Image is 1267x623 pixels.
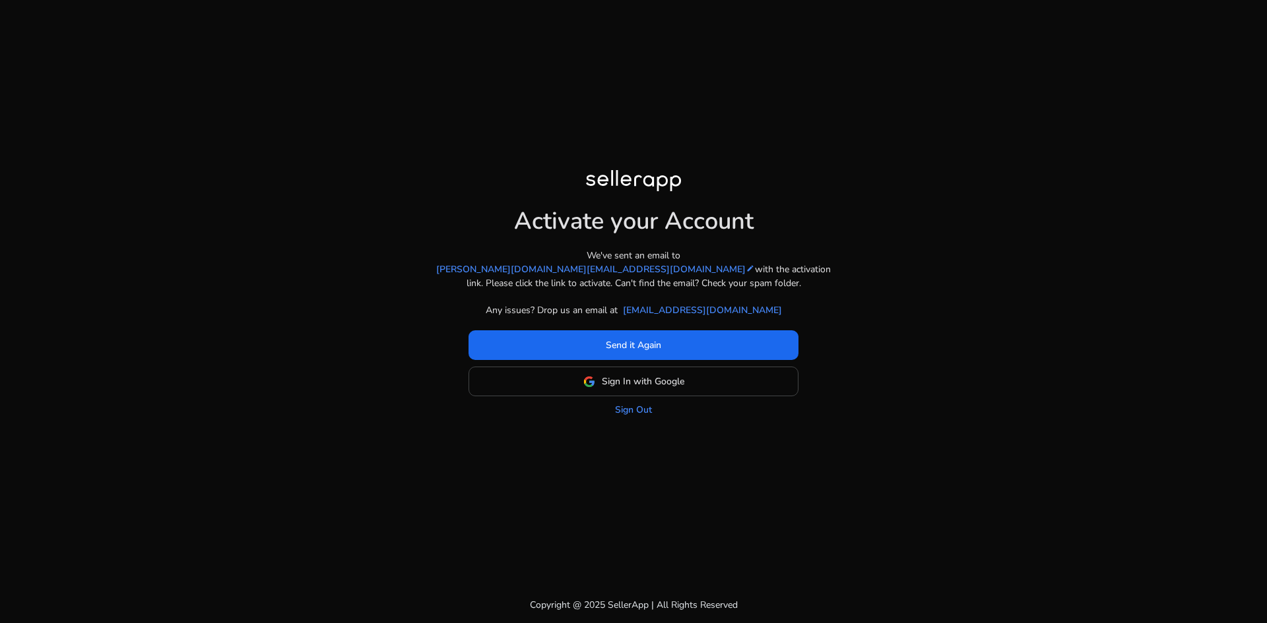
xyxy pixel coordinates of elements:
span: Sign In with Google [602,374,684,388]
a: [PERSON_NAME][DOMAIN_NAME][EMAIL_ADDRESS][DOMAIN_NAME] [436,262,755,276]
a: Sign Out [615,403,652,417]
button: Send it Again [469,330,798,360]
mat-icon: edit [746,264,755,273]
a: [EMAIL_ADDRESS][DOMAIN_NAME] [623,303,782,317]
p: Any issues? Drop us an email at [486,303,618,317]
button: Sign In with Google [469,367,798,396]
img: google-logo.svg [583,376,595,388]
span: Send it Again [606,338,661,352]
h1: Activate your Account [514,196,754,235]
p: We've sent an email to with the activation link. Please click the link to activate. Can't find th... [436,249,831,290]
